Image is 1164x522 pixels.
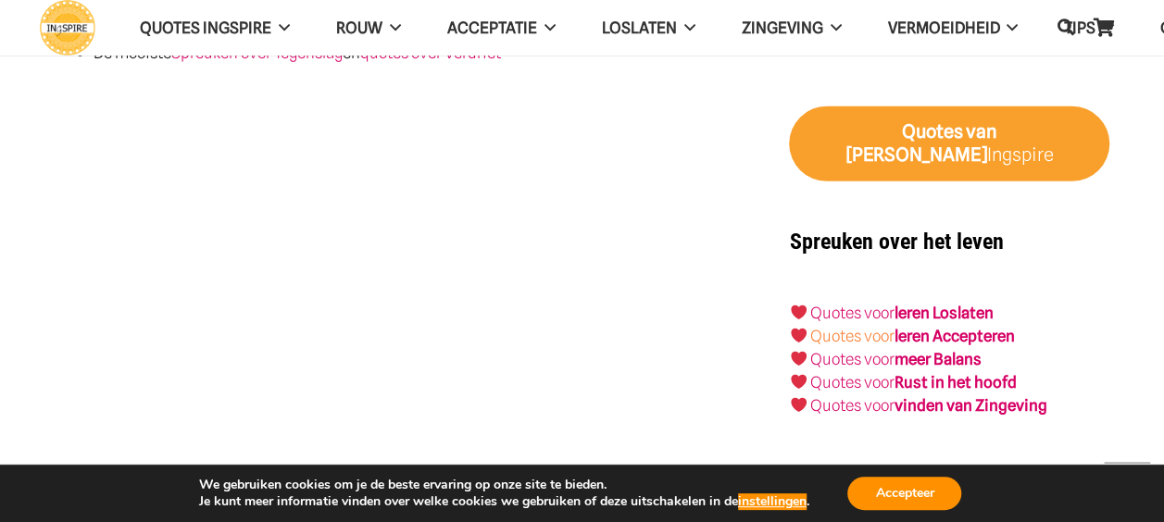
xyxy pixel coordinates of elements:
[810,304,895,322] a: Quotes voor
[117,5,313,52] a: QUOTES INGSPIRE
[895,373,1017,391] strong: Rust in het hoofd
[845,120,997,166] strong: van [PERSON_NAME]
[895,396,1047,415] strong: vinden van Zingeving
[1104,462,1150,508] a: Terug naar top
[741,19,822,37] span: Zingeving
[810,396,1047,415] a: Quotes voorvinden van Zingeving
[718,5,864,52] a: Zingeving
[602,19,677,37] span: Loslaten
[902,120,963,143] strong: Quotes
[895,327,1015,345] a: leren Accepteren
[447,19,537,37] span: Acceptatie
[895,350,982,368] strong: meer Balans
[199,493,809,510] p: Je kunt meer informatie vinden over welke cookies we gebruiken of deze uitschakelen in de .
[791,304,807,320] img: ❤
[336,19,382,37] span: ROUW
[791,374,807,390] img: ❤
[579,5,719,52] a: Loslaten
[887,19,999,37] span: VERMOEIDHEID
[791,397,807,413] img: ❤
[1041,5,1137,52] a: TIPS
[791,328,807,343] img: ❤
[847,477,961,510] button: Accepteer
[140,19,271,37] span: QUOTES INGSPIRE
[789,106,1109,181] a: Quotes van [PERSON_NAME]Ingspire
[424,5,579,52] a: Acceptatie
[313,5,424,52] a: ROUW
[810,327,895,345] a: Quotes voor
[789,229,1003,255] strong: Spreuken over het leven
[199,477,809,493] p: We gebruiken cookies om je de beste ervaring op onze site te bieden.
[738,493,807,510] button: instellingen
[864,5,1041,52] a: VERMOEIDHEID
[895,304,994,322] a: leren Loslaten
[810,350,982,368] a: Quotes voormeer Balans
[1047,6,1084,50] a: Zoeken
[791,351,807,367] img: ❤
[810,373,1017,391] a: Quotes voorRust in het hoofd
